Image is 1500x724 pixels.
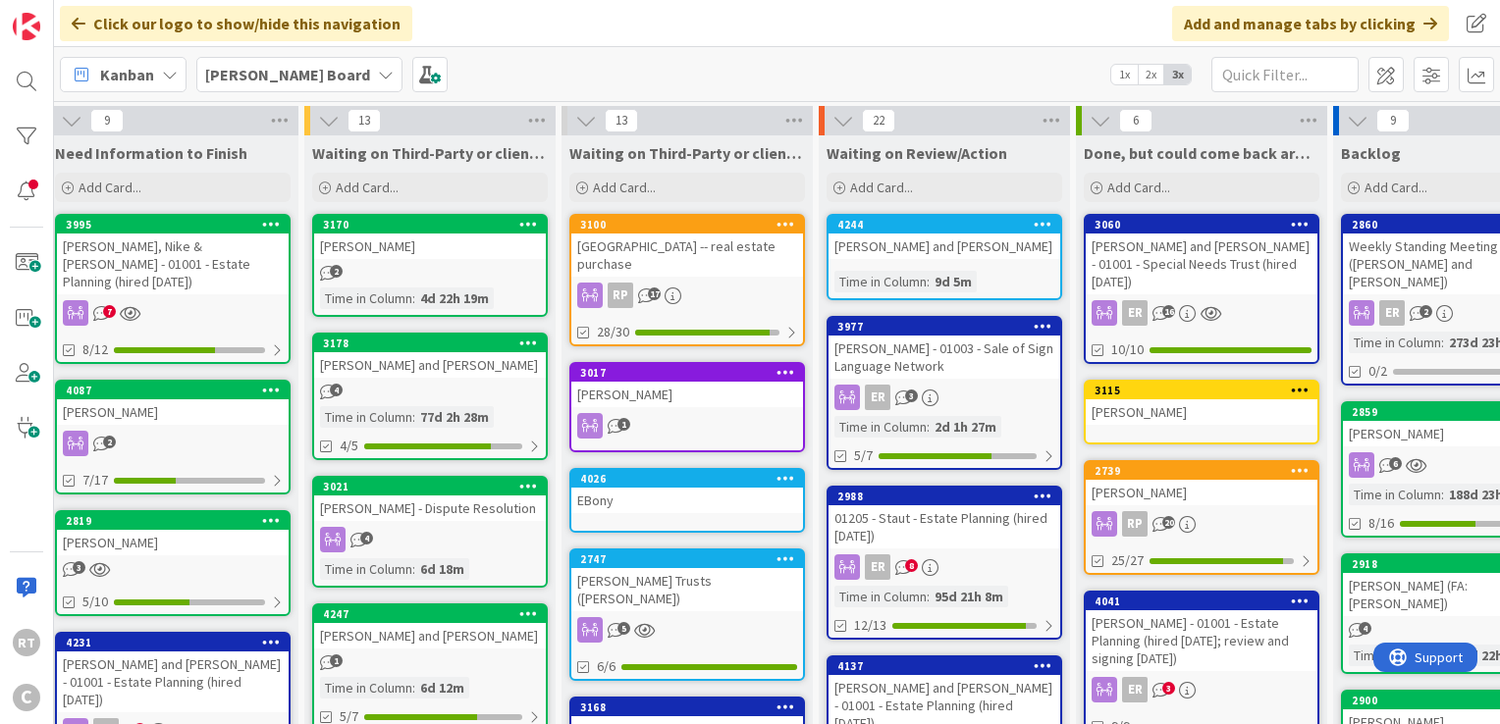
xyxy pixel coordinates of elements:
span: Waiting on Review/Action [827,143,1007,163]
div: EBony [571,488,803,513]
span: 3 [1162,682,1175,695]
span: 5/10 [82,592,108,612]
div: [PERSON_NAME], Nike & [PERSON_NAME] - 01001 - Estate Planning (hired [DATE]) [57,233,289,294]
div: 4041[PERSON_NAME] - 01001 - Estate Planning (hired [DATE]; review and signing [DATE]) [1086,593,1317,671]
div: 3017 [580,366,803,380]
div: 3021[PERSON_NAME] - Dispute Resolution [314,478,546,521]
div: 2988 [837,490,1060,503]
div: RT [13,629,40,656]
span: 28/30 [597,322,629,342]
div: 3100[GEOGRAPHIC_DATA] -- real estate purchase [571,216,803,277]
span: 22 [862,109,895,132]
div: 3017[PERSON_NAME] [571,364,803,407]
b: [PERSON_NAME] Board [205,65,370,84]
div: RP [608,283,633,308]
span: Add Card... [79,179,141,196]
div: 01205 - Staut - Estate Planning (hired [DATE]) [829,505,1060,548]
div: 4231 [57,634,289,651]
div: 4087 [66,384,289,397]
div: 4087 [57,382,289,399]
span: : [412,677,415,698]
span: 0/2 [1368,361,1387,382]
span: 3x [1164,65,1191,84]
span: 8/16 [1368,513,1394,534]
div: ER [1379,300,1405,326]
div: 2d 1h 27m [930,416,1001,438]
div: 4247[PERSON_NAME] and [PERSON_NAME] [314,605,546,648]
div: ER [829,554,1060,580]
span: 6 [1389,457,1402,470]
div: 3168 [580,700,803,714]
div: 3977[PERSON_NAME] - 01003 - Sale of Sign Language Network [829,318,1060,379]
div: 3178 [323,336,546,350]
div: ER [1122,300,1148,326]
div: Time in Column [834,416,927,438]
div: 3170[PERSON_NAME] [314,216,546,259]
div: 4041 [1086,593,1317,610]
span: : [927,416,930,438]
div: 2739 [1086,462,1317,480]
div: [PERSON_NAME] and [PERSON_NAME] [829,233,1060,259]
div: ER [865,554,890,580]
div: 4087[PERSON_NAME] [57,382,289,425]
div: 4d 22h 19m [415,287,494,309]
div: 4137 [837,659,1060,673]
span: 3 [905,389,918,402]
span: 7/17 [82,470,108,491]
div: 4026 [580,472,803,486]
span: 5 [617,622,630,635]
div: 3995 [66,218,289,232]
div: [PERSON_NAME] - Dispute Resolution [314,495,546,521]
div: 3178 [314,335,546,352]
span: 6 [1119,109,1152,132]
span: 4 [330,384,343,396]
div: C [13,684,40,711]
div: 4244 [829,216,1060,233]
span: 20 [1162,516,1175,529]
span: 13 [348,109,381,132]
span: Add Card... [1365,179,1427,196]
span: 1 [330,654,343,667]
div: 3170 [314,216,546,233]
div: Time in Column [834,586,927,607]
div: Click our logo to show/hide this navigation [60,6,412,41]
span: 1 [617,418,630,431]
div: [PERSON_NAME] [1086,399,1317,425]
span: Waiting on Third-Party or client (Passive) [569,143,805,163]
div: 2747 [571,550,803,568]
div: 4231 [66,636,289,649]
div: 2819 [57,512,289,530]
div: 4026 [571,470,803,488]
span: 3 [73,561,85,574]
div: Time in Column [320,287,412,309]
div: 4041 [1095,595,1317,608]
span: 6/6 [597,656,616,677]
span: 2 [1420,305,1432,318]
span: 5/7 [854,445,873,466]
span: Kanban [100,63,154,86]
div: 9d 5m [930,271,977,292]
div: 2819 [66,514,289,528]
div: 6d 18m [415,558,469,580]
span: 8 [905,559,918,572]
div: 2739 [1095,464,1317,478]
span: Add Card... [850,179,913,196]
div: 2739[PERSON_NAME] [1086,462,1317,505]
div: 3977 [829,318,1060,336]
div: Time in Column [1349,645,1441,666]
div: [GEOGRAPHIC_DATA] -- real estate purchase [571,233,803,277]
span: Waiting on Third-Party or client (Active) [312,143,548,163]
div: Time in Column [1349,484,1441,505]
div: [PERSON_NAME] - 01001 - Estate Planning (hired [DATE]; review and signing [DATE]) [1086,610,1317,671]
div: 3115 [1095,384,1317,397]
span: 4/5 [340,436,358,456]
span: : [412,406,415,428]
span: 4 [1359,622,1371,635]
div: 4244[PERSON_NAME] and [PERSON_NAME] [829,216,1060,259]
div: 3115 [1086,382,1317,399]
div: ER [1086,677,1317,702]
div: 3060[PERSON_NAME] and [PERSON_NAME] - 01001 - Special Needs Trust (hired [DATE]) [1086,216,1317,294]
div: ER [1122,677,1148,702]
div: [PERSON_NAME] and [PERSON_NAME] [314,352,546,378]
div: Time in Column [320,677,412,698]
